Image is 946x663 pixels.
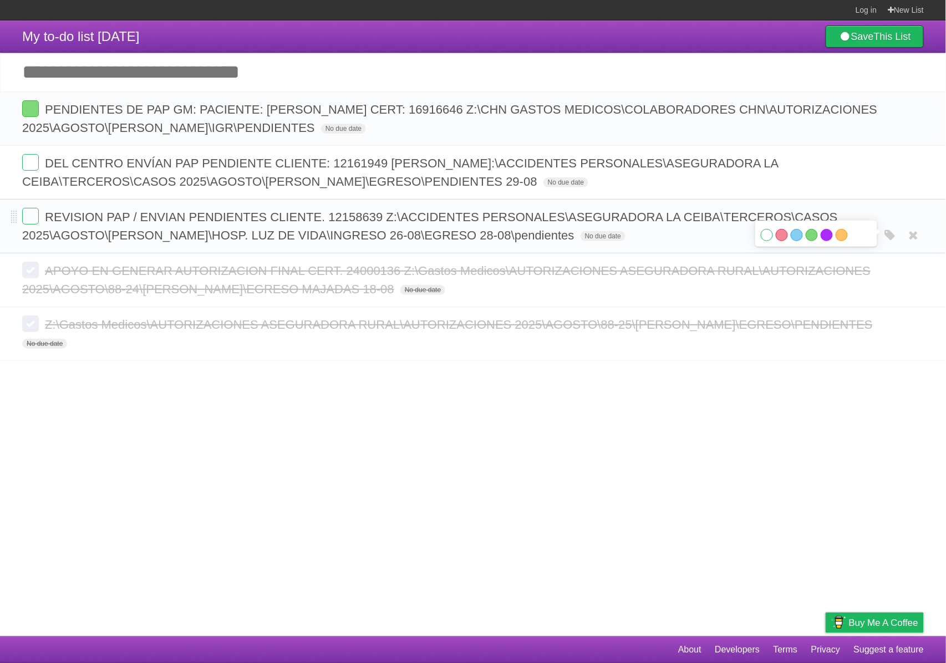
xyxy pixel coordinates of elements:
[806,229,818,241] label: Green
[821,229,833,241] label: Purple
[22,315,39,332] label: Done
[22,103,877,135] span: PENDIENTES DE PAP GM: PACIENTE: [PERSON_NAME] CERT: 16916646 Z:\CHN GASTOS MEDICOS\COLABORADORES ...
[678,639,701,660] a: About
[22,29,140,44] span: My to-do list [DATE]
[831,613,846,632] img: Buy me a coffee
[22,154,39,171] label: Done
[791,229,803,241] label: Blue
[776,229,788,241] label: Red
[761,229,773,241] label: White
[826,25,924,48] a: SaveThis List
[22,262,39,278] label: Done
[22,210,838,242] span: REVISION PAP / ENVIAN PENDIENTES CLIENTE. 12158639 Z:\ACCIDENTES PERSONALES\ASEGURADORA LA CEIBA\...
[45,318,876,331] span: Z:\Gastos Medicos\AUTORIZACIONES ASEGURADORA RURAL\AUTORIZACIONES 2025\AGOSTO\88-25\[PERSON_NAME]...
[22,264,871,296] span: APOYO EN GENERAR AUTORIZACION FINAL CERT. 24000136 Z:\Gastos Medicos\AUTORIZACIONES ASEGURADORA R...
[22,339,67,349] span: No due date
[854,639,924,660] a: Suggest a feature
[874,31,911,42] b: This List
[715,639,760,660] a: Developers
[581,231,625,241] span: No due date
[22,100,39,117] label: Done
[826,613,924,633] a: Buy me a coffee
[543,177,588,187] span: No due date
[836,229,848,241] label: Orange
[321,124,366,134] span: No due date
[774,639,798,660] a: Terms
[22,156,779,188] span: DEL CENTRO ENVÍAN PAP PENDIENTE CLIENTE: 12161949 [PERSON_NAME]:\ACCIDENTES PERSONALES\ASEGURADOR...
[400,285,445,295] span: No due date
[849,613,918,633] span: Buy me a coffee
[22,208,39,225] label: Done
[811,639,840,660] a: Privacy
